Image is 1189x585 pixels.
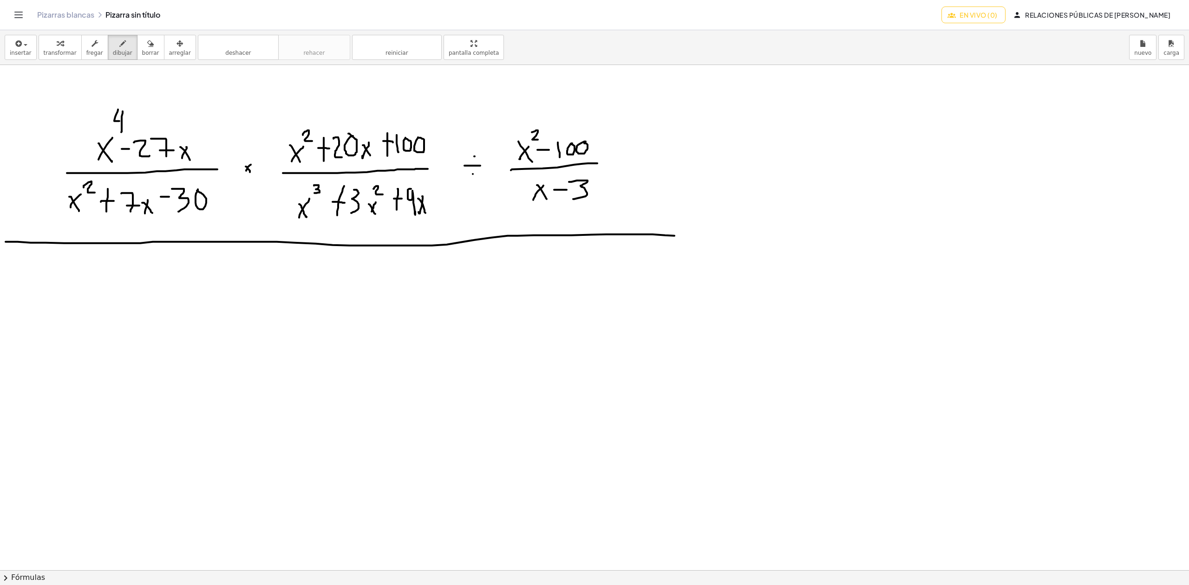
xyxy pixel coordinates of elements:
[1163,50,1179,56] font: carga
[278,35,350,60] button: rehacerrehacer
[283,39,345,48] font: rehacer
[164,35,196,60] button: arreglar
[357,39,437,48] font: refrescar
[203,39,274,48] font: deshacer
[941,6,1006,23] button: En vivo (0)
[303,50,325,56] font: rehacer
[169,50,191,56] font: arreglar
[1025,11,1170,19] font: Relaciones públicas de [PERSON_NAME]
[113,50,132,56] font: dibujar
[1158,35,1184,60] button: carga
[352,35,442,60] button: refrescarreiniciar
[10,50,32,56] font: insertar
[81,35,108,60] button: fregar
[37,10,94,19] a: Pizarras blancas
[198,35,279,60] button: deshacerdeshacer
[39,35,82,60] button: transformar
[5,35,37,60] button: insertar
[108,35,137,60] button: dibujar
[960,11,997,19] font: En vivo (0)
[225,50,251,56] font: deshacer
[1129,35,1156,60] button: nuevo
[142,50,159,56] font: borrar
[385,50,408,56] font: reiniciar
[1134,50,1151,56] font: nuevo
[11,7,26,22] button: Cambiar navegación
[11,573,45,582] font: Fórmulas
[449,50,499,56] font: pantalla completa
[44,50,77,56] font: transformar
[1007,6,1178,23] button: Relaciones públicas de [PERSON_NAME]
[137,35,164,60] button: borrar
[444,35,504,60] button: pantalla completa
[86,50,103,56] font: fregar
